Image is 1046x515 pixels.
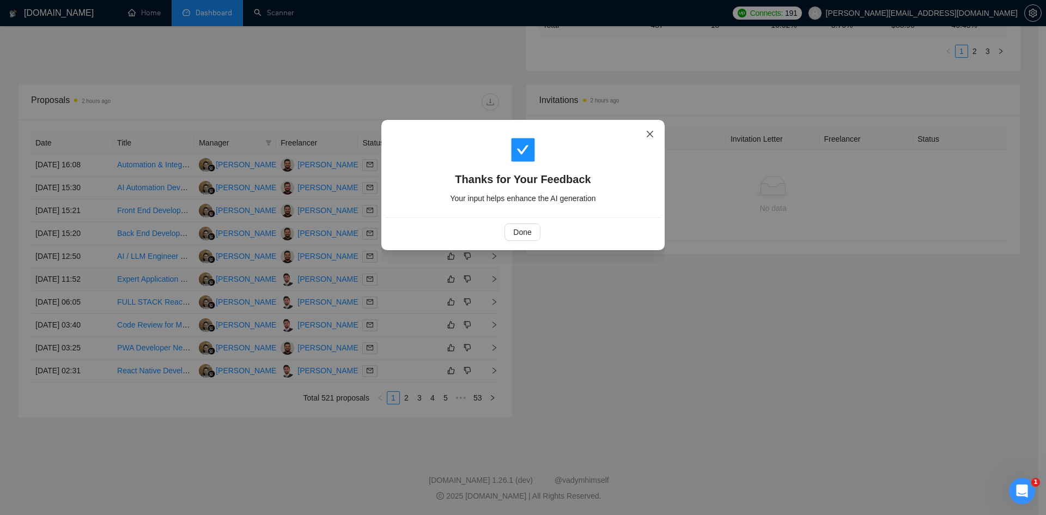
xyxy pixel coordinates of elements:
iframe: Intercom live chat [1009,478,1035,504]
span: 1 [1031,478,1040,487]
span: close [646,130,654,138]
span: check-square [510,137,536,163]
button: Done [504,223,540,241]
button: Close [635,120,665,149]
h4: Thanks for Your Feedback [398,172,648,187]
span: Your input helps enhance the AI generation [450,194,595,203]
span: Done [513,226,531,238]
